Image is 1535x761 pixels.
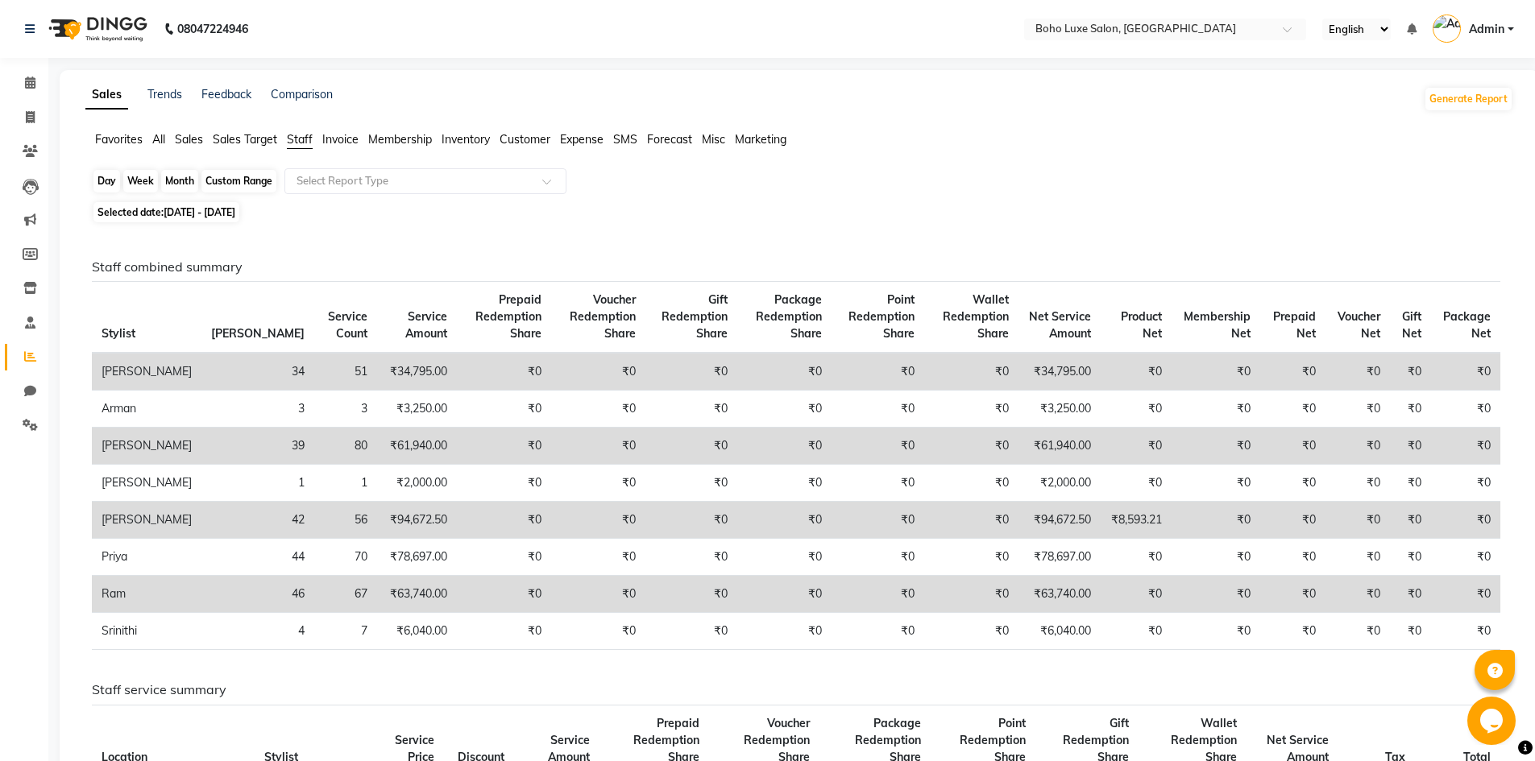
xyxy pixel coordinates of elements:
[1172,502,1260,539] td: ₹0
[924,613,1018,650] td: ₹0
[1260,465,1325,502] td: ₹0
[551,465,645,502] td: ₹0
[92,353,201,391] td: [PERSON_NAME]
[645,576,737,613] td: ₹0
[737,576,832,613] td: ₹0
[314,502,377,539] td: 56
[322,132,359,147] span: Invoice
[377,576,457,613] td: ₹63,740.00
[213,132,277,147] span: Sales Target
[1273,309,1316,341] span: Prepaid Net
[662,292,728,341] span: Gift Redemption Share
[924,465,1018,502] td: ₹0
[314,465,377,502] td: 1
[95,132,143,147] span: Favorites
[201,391,314,428] td: 3
[368,132,432,147] span: Membership
[1172,428,1260,465] td: ₹0
[1431,613,1500,650] td: ₹0
[175,132,203,147] span: Sales
[92,428,201,465] td: [PERSON_NAME]
[1018,576,1101,613] td: ₹63,740.00
[92,465,201,502] td: [PERSON_NAME]
[737,539,832,576] td: ₹0
[1431,502,1500,539] td: ₹0
[1325,353,1390,391] td: ₹0
[924,502,1018,539] td: ₹0
[1101,465,1172,502] td: ₹0
[457,465,551,502] td: ₹0
[1018,465,1101,502] td: ₹2,000.00
[1390,465,1431,502] td: ₹0
[1018,428,1101,465] td: ₹61,940.00
[1101,391,1172,428] td: ₹0
[1431,391,1500,428] td: ₹0
[832,613,924,650] td: ₹0
[442,132,490,147] span: Inventory
[551,502,645,539] td: ₹0
[211,326,305,341] span: [PERSON_NAME]
[1018,502,1101,539] td: ₹94,672.50
[1390,576,1431,613] td: ₹0
[201,428,314,465] td: 39
[1260,391,1325,428] td: ₹0
[1101,539,1172,576] td: ₹0
[377,465,457,502] td: ₹2,000.00
[314,353,377,391] td: 51
[1172,353,1260,391] td: ₹0
[1431,353,1500,391] td: ₹0
[551,353,645,391] td: ₹0
[92,391,201,428] td: Arman
[924,539,1018,576] td: ₹0
[737,391,832,428] td: ₹0
[102,326,135,341] span: Stylist
[457,428,551,465] td: ₹0
[645,613,737,650] td: ₹0
[1260,576,1325,613] td: ₹0
[314,576,377,613] td: 67
[1431,465,1500,502] td: ₹0
[377,502,457,539] td: ₹94,672.50
[1101,353,1172,391] td: ₹0
[457,576,551,613] td: ₹0
[314,613,377,650] td: 7
[551,576,645,613] td: ₹0
[161,170,198,192] div: Month
[314,539,377,576] td: 70
[377,353,457,391] td: ₹34,795.00
[201,465,314,502] td: 1
[201,170,276,192] div: Custom Range
[832,576,924,613] td: ₹0
[328,309,367,341] span: Service Count
[570,292,636,341] span: Voucher Redemption Share
[92,613,201,650] td: Srinithi
[756,292,822,341] span: Package Redemption Share
[93,202,239,222] span: Selected date:
[924,576,1018,613] td: ₹0
[1431,576,1500,613] td: ₹0
[1325,502,1390,539] td: ₹0
[314,391,377,428] td: 3
[152,132,165,147] span: All
[1018,353,1101,391] td: ₹34,795.00
[1260,502,1325,539] td: ₹0
[1390,539,1431,576] td: ₹0
[735,132,786,147] span: Marketing
[832,391,924,428] td: ₹0
[551,391,645,428] td: ₹0
[201,502,314,539] td: 42
[1325,391,1390,428] td: ₹0
[405,309,447,341] span: Service Amount
[645,502,737,539] td: ₹0
[645,428,737,465] td: ₹0
[92,576,201,613] td: Ram
[1425,88,1512,110] button: Generate Report
[1172,539,1260,576] td: ₹0
[147,87,182,101] a: Trends
[924,391,1018,428] td: ₹0
[1469,21,1504,38] span: Admin
[1467,697,1519,745] iframe: chat widget
[832,465,924,502] td: ₹0
[1325,576,1390,613] td: ₹0
[737,613,832,650] td: ₹0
